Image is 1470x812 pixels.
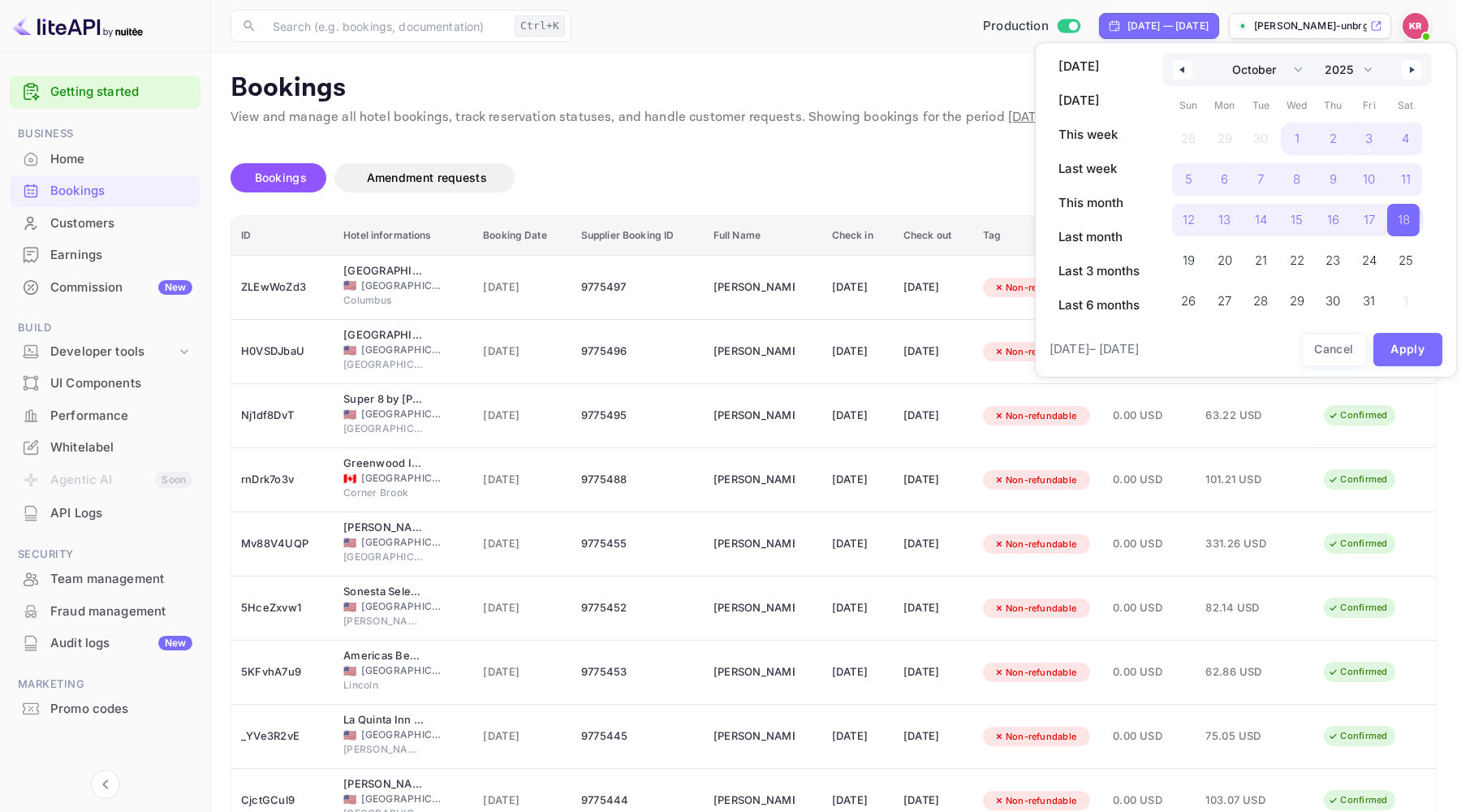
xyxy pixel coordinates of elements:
[1351,119,1388,151] button: 3
[1315,281,1351,313] button: 30
[1295,124,1300,153] span: 1
[1398,205,1410,235] span: 18
[1366,124,1373,153] span: 3
[1218,205,1231,235] span: 13
[1387,159,1424,192] button: 11
[1170,200,1207,232] button: 12
[1049,53,1149,80] button: [DATE]
[1185,165,1192,194] span: 5
[1207,240,1244,273] button: 20
[1049,257,1149,285] button: Last 3 months
[1290,246,1304,275] span: 22
[1362,246,1377,275] span: 24
[1218,287,1231,316] span: 27
[1326,246,1341,275] span: 23
[1207,159,1244,192] button: 6
[1315,200,1351,232] button: 16
[1243,93,1279,119] span: Tue
[1049,223,1149,251] button: Last month
[1049,87,1149,114] button: [DATE]
[1183,246,1195,275] span: 19
[1279,93,1316,119] span: Wed
[1387,240,1424,273] button: 25
[1387,119,1424,151] button: 4
[1170,93,1207,119] span: Sun
[1401,165,1411,194] span: 11
[1387,200,1424,232] button: 18
[1243,281,1279,313] button: 28
[1049,155,1149,183] button: Last week
[1351,281,1388,313] button: 31
[1293,165,1300,194] span: 8
[1351,240,1388,273] button: 24
[1049,292,1149,319] button: Last 6 months
[1315,159,1351,192] button: 9
[1315,240,1351,273] button: 23
[1243,200,1279,232] button: 14
[1207,200,1244,232] button: 13
[1373,333,1443,366] button: Apply
[1330,165,1337,194] span: 9
[1302,333,1367,366] button: Cancel
[1243,159,1279,192] button: 7
[1315,119,1351,151] button: 2
[1257,165,1264,194] span: 7
[1253,287,1268,316] span: 28
[1049,121,1149,149] button: This week
[1351,200,1388,232] button: 17
[1315,93,1351,119] span: Thu
[1279,119,1316,151] button: 1
[1243,240,1279,273] button: 21
[1399,246,1413,275] span: 25
[1291,205,1303,235] span: 15
[1050,340,1139,359] span: [DATE] – [DATE]
[1170,159,1207,192] button: 5
[1290,287,1304,316] span: 29
[1207,281,1244,313] button: 27
[1327,205,1339,235] span: 16
[1221,165,1228,194] span: 6
[1326,287,1341,316] span: 30
[1387,93,1424,119] span: Sat
[1364,287,1376,316] span: 31
[1181,287,1196,316] span: 26
[1364,165,1376,194] span: 10
[1351,159,1388,192] button: 10
[1170,281,1207,313] button: 26
[1364,205,1375,235] span: 17
[1279,281,1316,313] button: 29
[1170,240,1207,273] button: 19
[1255,205,1267,235] span: 14
[1402,124,1409,153] span: 4
[1255,246,1267,275] span: 21
[1279,159,1316,192] button: 8
[1279,240,1316,273] button: 22
[1279,200,1316,232] button: 15
[1183,205,1195,235] span: 12
[1330,124,1337,153] span: 2
[1351,93,1388,119] span: Fri
[1218,246,1232,275] span: 20
[1049,189,1149,217] button: This month
[1207,93,1244,119] span: Mon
